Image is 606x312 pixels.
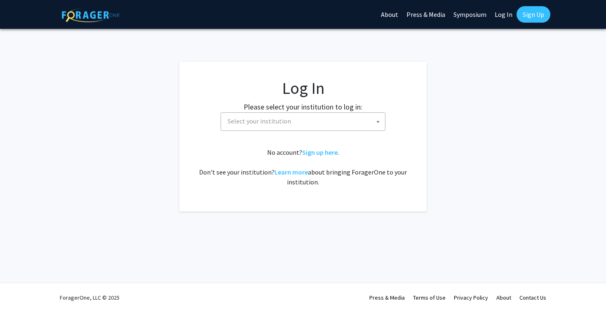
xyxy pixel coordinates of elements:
[196,147,410,187] div: No account? . Don't see your institution? about bringing ForagerOne to your institution.
[517,6,550,23] a: Sign Up
[196,78,410,98] h1: Log In
[244,101,362,112] label: Please select your institution to log in:
[496,294,511,301] a: About
[228,117,291,125] span: Select your institution
[62,8,120,22] img: ForagerOne Logo
[413,294,446,301] a: Terms of Use
[369,294,405,301] a: Press & Media
[224,113,385,130] span: Select your institution
[302,148,338,156] a: Sign up here
[275,168,308,176] a: Learn more about bringing ForagerOne to your institution
[60,283,120,312] div: ForagerOne, LLC © 2025
[519,294,546,301] a: Contact Us
[221,112,385,131] span: Select your institution
[454,294,488,301] a: Privacy Policy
